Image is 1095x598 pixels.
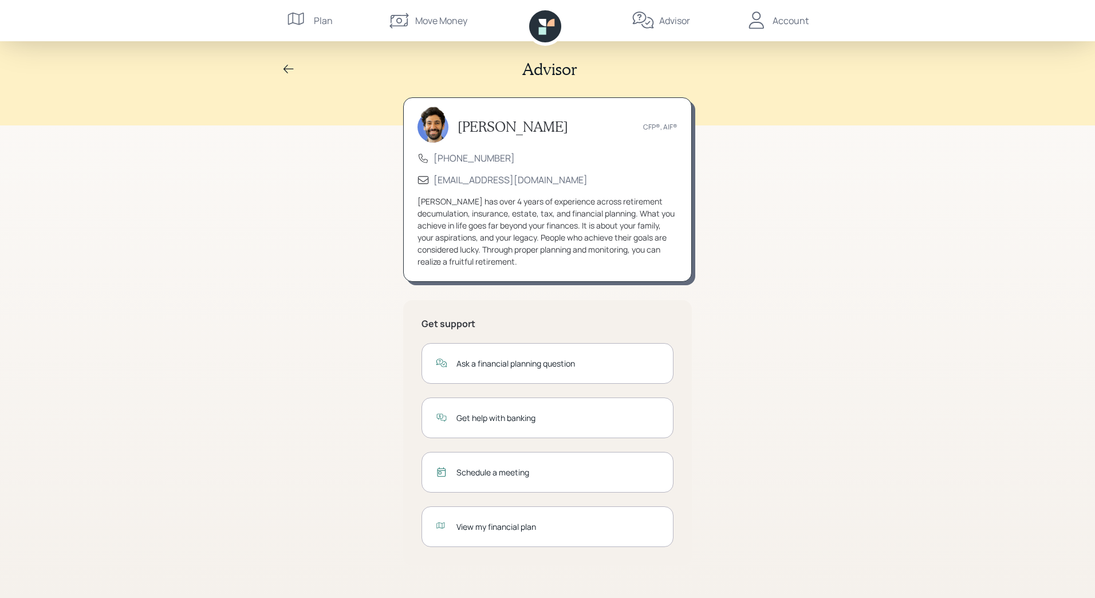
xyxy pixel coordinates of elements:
a: [EMAIL_ADDRESS][DOMAIN_NAME] [434,174,588,186]
div: Plan [314,14,333,27]
div: Move Money [415,14,467,27]
div: Advisor [659,14,690,27]
div: Get help with banking [456,412,659,424]
div: CFP®, AIF® [643,122,678,132]
h3: [PERSON_NAME] [458,119,568,135]
div: View my financial plan [456,521,659,533]
h2: Advisor [522,60,577,79]
div: [PERSON_NAME] has over 4 years of experience across retirement decumulation, insurance, estate, t... [417,195,678,267]
div: Schedule a meeting [456,466,659,478]
h5: Get support [422,318,673,329]
div: Account [773,14,809,27]
a: [PHONE_NUMBER] [434,152,515,164]
div: Ask a financial planning question [456,357,659,369]
img: eric-schwartz-headshot.png [417,106,448,143]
